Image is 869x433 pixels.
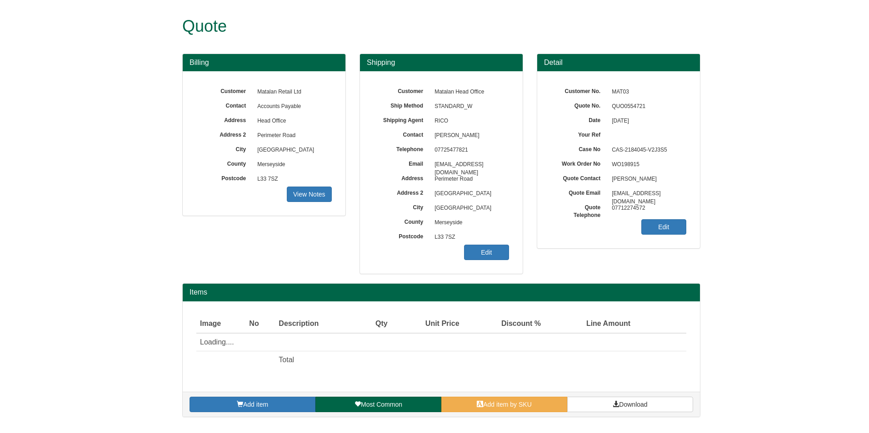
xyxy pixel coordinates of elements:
[243,401,268,408] span: Add item
[430,201,509,216] span: [GEOGRAPHIC_DATA]
[361,401,402,408] span: Most Common
[253,85,332,99] span: Matalan Retail Ltd
[374,128,430,139] label: Contact
[551,172,607,182] label: Quote Contact
[430,143,509,157] span: 07725477821
[275,351,357,369] td: Total
[253,143,332,157] span: [GEOGRAPHIC_DATA]
[196,172,253,182] label: Postcode
[374,157,430,168] label: Email
[551,187,607,197] label: Quote Email
[357,315,391,333] th: Qty
[367,59,516,67] h3: Shipping
[607,201,686,216] span: 07712274572
[430,99,509,114] span: STANDARD_W
[196,99,253,110] label: Contact
[607,187,686,201] span: [EMAIL_ADDRESS][DOMAIN_NAME]
[463,315,545,333] th: Discount %
[374,201,430,212] label: City
[551,114,607,124] label: Date
[196,114,253,124] label: Address
[253,157,332,172] span: Merseyside
[430,128,509,143] span: [PERSON_NAME]
[551,85,607,95] label: Customer No.
[430,114,509,128] span: RICO
[182,17,666,35] h1: Quote
[430,216,509,230] span: Merseyside
[544,315,634,333] th: Line Amount
[641,219,686,235] a: Edit
[607,143,686,157] span: CAS-2184045-V2J3S5
[430,172,509,187] span: Perimeter Road
[275,315,357,333] th: Description
[619,401,647,408] span: Download
[196,315,245,333] th: Image
[374,172,430,182] label: Address
[430,187,509,201] span: [GEOGRAPHIC_DATA]
[374,216,430,226] label: County
[464,245,509,260] a: Edit
[430,230,509,245] span: L33 7SZ
[551,128,607,139] label: Your Ref
[253,172,332,187] span: L33 7SZ
[374,230,430,241] label: Postcode
[430,157,509,172] span: [EMAIL_ADDRESS][DOMAIN_NAME]
[190,59,339,67] h3: Billing
[607,172,686,187] span: [PERSON_NAME]
[253,99,332,114] span: Accounts Payable
[551,143,607,153] label: Case No
[483,401,532,408] span: Add item by SKU
[190,288,693,296] h2: Items
[374,99,430,110] label: Ship Method
[253,114,332,128] span: Head Office
[196,333,634,351] td: Loading....
[374,187,430,197] label: Address 2
[196,143,253,153] label: City
[551,157,607,168] label: Work Order No
[196,85,253,95] label: Customer
[374,114,430,124] label: Shipping Agent
[245,315,275,333] th: No
[430,85,509,99] span: Matalan Head Office
[551,99,607,110] label: Quote No.
[253,128,332,143] span: Perimeter Road
[607,114,686,128] span: [DATE]
[196,157,253,168] label: County
[196,128,253,139] label: Address 2
[612,161,639,167] span: WO198915
[551,201,607,219] label: Quote Telephone
[287,187,332,202] a: View Notes
[607,99,686,114] span: QUO0554721
[374,85,430,95] label: Customer
[391,315,463,333] th: Unit Price
[544,59,693,67] h3: Detail
[374,143,430,153] label: Telephone
[607,85,686,99] span: MAT03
